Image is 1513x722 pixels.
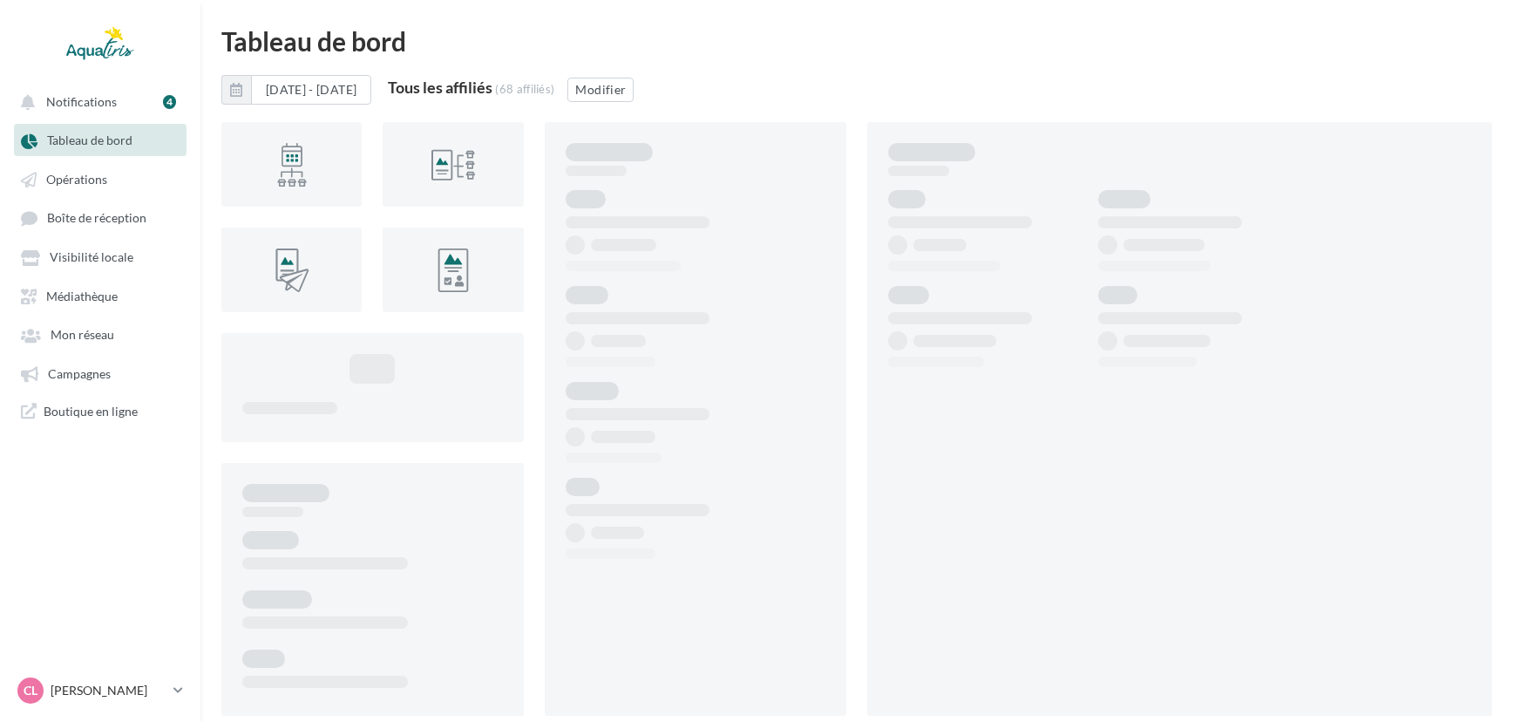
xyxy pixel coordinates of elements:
[47,211,146,226] span: Boîte de réception
[10,318,190,350] a: Mon réseau
[10,201,190,234] a: Boîte de réception
[495,82,554,96] div: (68 affiliés)
[163,95,176,109] div: 4
[10,358,190,389] a: Campagnes
[47,133,132,148] span: Tableau de bord
[10,124,190,155] a: Tableau de bord
[46,289,118,303] span: Médiathèque
[51,328,114,343] span: Mon réseau
[14,674,187,707] a: CL [PERSON_NAME]
[10,241,190,272] a: Visibilité locale
[24,682,37,699] span: CL
[567,78,634,102] button: Modifier
[251,75,371,105] button: [DATE] - [DATE]
[50,250,133,265] span: Visibilité locale
[51,682,166,699] p: [PERSON_NAME]
[48,366,111,381] span: Campagnes
[388,79,492,95] div: Tous les affiliés
[10,280,190,311] a: Médiathèque
[44,403,138,419] span: Boutique en ligne
[10,163,190,194] a: Opérations
[46,94,117,109] span: Notifications
[221,75,371,105] button: [DATE] - [DATE]
[10,85,183,117] button: Notifications 4
[10,396,190,426] a: Boutique en ligne
[46,172,107,187] span: Opérations
[221,28,1492,54] div: Tableau de bord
